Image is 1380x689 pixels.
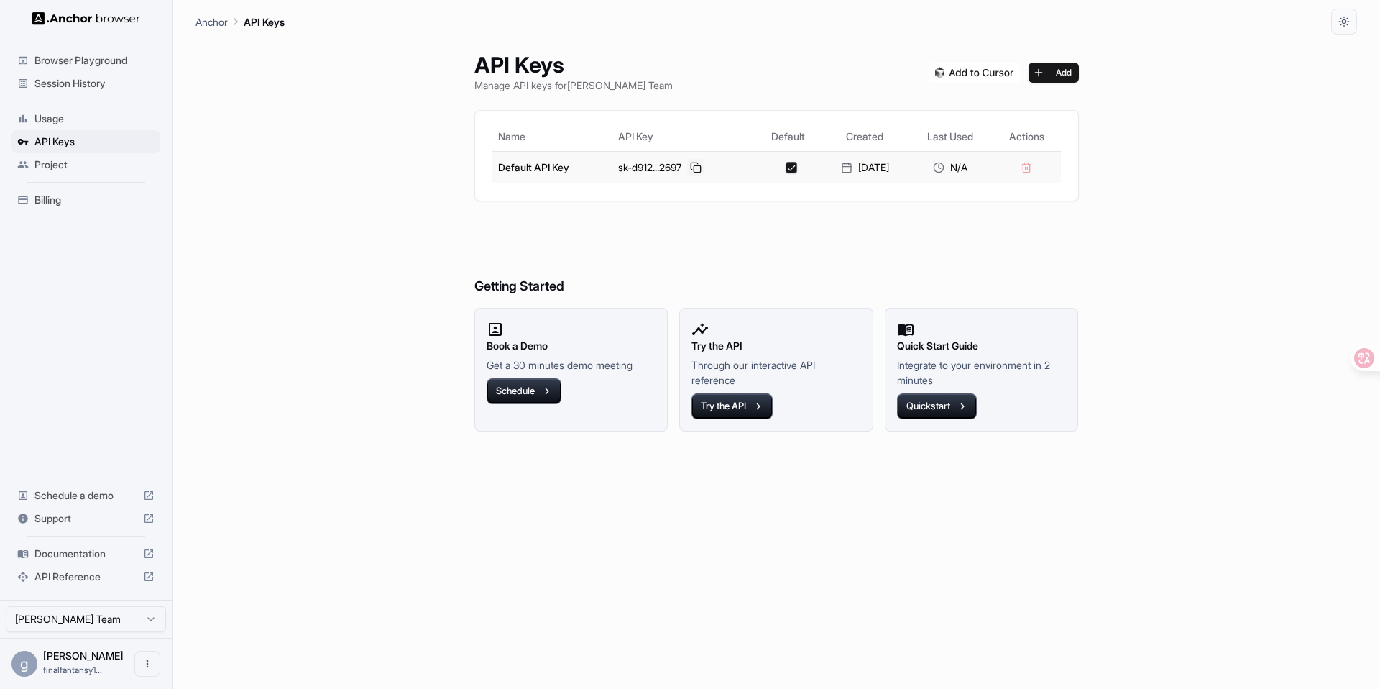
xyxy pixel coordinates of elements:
[618,159,749,176] div: sk-d912...2697
[827,160,903,175] div: [DATE]
[11,153,160,176] div: Project
[929,63,1020,83] img: Add anchorbrowser MCP server to Cursor
[914,160,987,175] div: N/A
[34,53,155,68] span: Browser Playground
[11,484,160,507] div: Schedule a demo
[11,188,160,211] div: Billing
[822,122,908,151] th: Created
[195,14,228,29] p: Anchor
[32,12,140,25] img: Anchor Logo
[11,542,160,565] div: Documentation
[11,49,160,72] div: Browser Playground
[897,338,1067,354] h2: Quick Start Guide
[691,393,773,419] button: Try the API
[691,338,861,354] h2: Try the API
[487,357,656,373] p: Get a 30 minutes demo meeting
[492,122,613,151] th: Name
[34,511,137,526] span: Support
[11,507,160,530] div: Support
[134,651,160,677] button: Open menu
[612,122,755,151] th: API Key
[487,378,561,404] button: Schedule
[474,52,673,78] h1: API Keys
[34,158,155,172] span: Project
[11,651,37,677] div: g
[993,122,1061,151] th: Actions
[34,76,155,91] span: Session History
[43,665,102,675] span: finalfantansy1983@gmail.com
[11,565,160,588] div: API Reference
[11,72,160,95] div: Session History
[687,159,704,176] button: Copy API key
[1029,63,1079,83] button: Add
[492,151,613,183] td: Default API Key
[474,219,1079,297] h6: Getting Started
[11,107,160,130] div: Usage
[34,488,137,503] span: Schedule a demo
[691,357,861,388] p: Through our interactive API reference
[34,547,137,561] span: Documentation
[244,14,285,29] p: API Keys
[34,193,155,207] span: Billing
[195,14,285,29] nav: breadcrumb
[34,134,155,149] span: API Keys
[755,122,822,151] th: Default
[474,78,673,93] p: Manage API keys for [PERSON_NAME] Team
[897,357,1067,388] p: Integrate to your environment in 2 minutes
[11,130,160,153] div: API Keys
[34,111,155,126] span: Usage
[34,570,137,584] span: API Reference
[487,338,656,354] h2: Book a Demo
[908,122,993,151] th: Last Used
[43,649,124,662] span: green allen
[897,393,977,419] button: Quickstart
